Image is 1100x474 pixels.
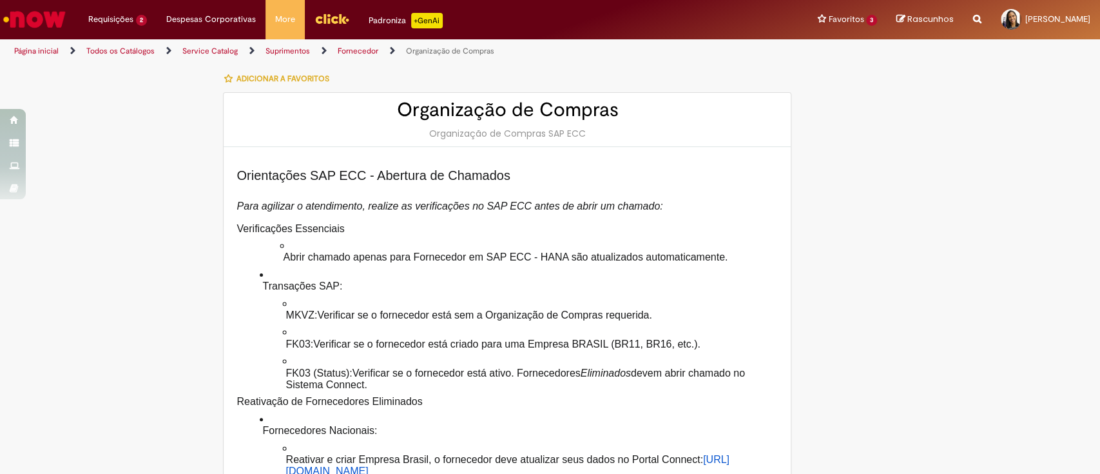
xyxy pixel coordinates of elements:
[236,201,662,212] strong: Para agilizar o atendimento, realize as verificações no SAP ECC antes de abrir um chamado:
[236,168,510,183] span: Orientações SAP ECC - Abertura de Chamados
[275,13,295,26] span: More
[262,281,342,291] strong: Transações SAP:
[88,13,133,26] span: Requisições
[283,339,778,350] p: Verificar se o fornecedor está criado para uma Empresa BRASIL (BR11, BR16, etc.).
[314,9,349,28] img: click_logo_yellow_360x200.png
[14,46,59,56] a: Página inicial
[285,368,352,379] strong: FK03 (Status):
[265,46,310,56] a: Suprimentos
[262,425,377,436] strong: Fornecedores Nacionais:
[236,99,778,121] h2: Organização de Compras
[338,46,378,56] a: Fornecedor
[136,15,147,26] span: 2
[182,46,238,56] a: Service Catalog
[283,310,778,321] p: Verificar se o fornecedor está sem a Organização de Compras requerida.
[285,339,313,350] strong: FK03:
[236,127,778,140] div: Organização de Compras SAP ECC
[10,39,724,63] ul: Trilhas de página
[236,74,329,84] span: Adicionar a Favoritos
[280,252,778,263] p: Abrir chamado apenas para Fornecedor em SAP ECC - HANA são atualizados automaticamente.
[285,310,317,321] strong: MKVZ:
[236,223,778,235] h3: Verificações Essenciais
[406,46,494,56] a: Organização de Compras
[283,368,778,391] p: Verificar se o fornecedor está ativo. Fornecedores devem abrir chamado no Sistema Connect.
[86,46,155,56] a: Todos os Catálogos
[866,15,877,26] span: 3
[223,65,336,92] button: Adicionar a Favoritos
[907,13,954,25] span: Rascunhos
[1025,14,1090,25] span: [PERSON_NAME]
[166,13,256,26] span: Despesas Corporativas
[581,368,631,379] em: Eliminados
[369,13,443,28] div: Padroniza
[236,396,778,408] h3: Reativação de Fornecedores Eliminados
[1,6,68,32] img: ServiceNow
[828,13,864,26] span: Favoritos
[411,13,443,28] p: +GenAi
[896,14,954,26] a: Rascunhos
